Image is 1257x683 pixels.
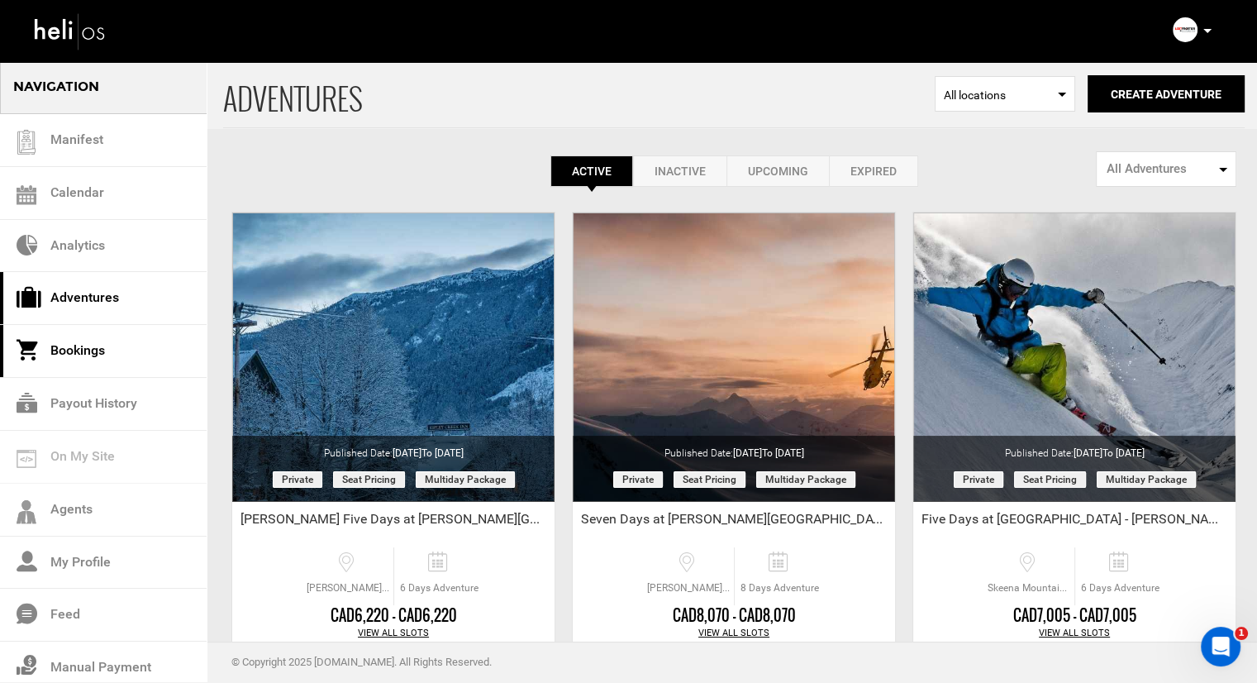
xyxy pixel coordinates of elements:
div: Published Date: [232,436,555,461]
span: [PERSON_NAME][GEOGRAPHIC_DATA], [GEOGRAPHIC_DATA] [302,581,393,595]
span: Seat Pricing [333,471,405,488]
span: Private [954,471,1003,488]
div: CAD7,005 - CAD7,005 [913,605,1236,627]
img: on_my_site.svg [17,450,36,468]
span: Seat Pricing [674,471,745,488]
button: All Adventures [1096,151,1236,187]
a: Upcoming [726,155,829,187]
div: Seven Days at [PERSON_NAME][GEOGRAPHIC_DATA]: [PERSON_NAME] 2026 [573,510,895,535]
span: 6 Days Adventure [1075,581,1165,595]
div: CAD6,220 - CAD6,220 [232,605,555,627]
img: calendar.svg [17,185,36,205]
a: Expired [829,155,918,187]
img: heli-logo [33,9,107,53]
span: [DATE] [1074,447,1145,459]
span: to [DATE] [1102,447,1145,459]
div: Published Date: [573,436,895,461]
img: img_55032caba261fa91df21da1756686f64.png [1173,17,1197,42]
div: Five Days at [GEOGRAPHIC_DATA] - [PERSON_NAME] 2026 Group [913,510,1236,535]
button: Create Adventure [1088,75,1245,112]
span: 6 Days Adventure [394,581,484,595]
img: agents-icon.svg [17,500,36,524]
span: All Adventures [1107,160,1215,178]
span: 1 [1235,627,1248,640]
span: [PERSON_NAME][GEOGRAPHIC_DATA], [GEOGRAPHIC_DATA] [643,581,734,595]
span: Select box activate [935,76,1075,112]
span: to [DATE] [762,447,804,459]
span: Private [613,471,663,488]
iframe: Intercom live chat [1201,627,1240,666]
span: Skeena Mountains, [PERSON_NAME]-[GEOGRAPHIC_DATA] G, [GEOGRAPHIC_DATA], [GEOGRAPHIC_DATA] [983,581,1074,595]
div: View All Slots [913,627,1236,640]
span: 8 Days Adventure [735,581,825,595]
div: View All Slots [232,627,555,640]
img: guest-list.svg [14,130,39,155]
span: Multiday package [756,471,855,488]
span: Multiday package [1097,471,1196,488]
div: CAD8,070 - CAD8,070 [573,605,895,627]
a: Inactive [633,155,726,187]
span: [DATE] [393,447,464,459]
span: to [DATE] [421,447,464,459]
span: ADVENTURES [223,60,935,127]
span: Private [273,471,322,488]
span: Seat Pricing [1014,471,1086,488]
span: [DATE] [733,447,804,459]
div: Published Date: [913,436,1236,461]
span: Multiday package [416,471,515,488]
a: Active [550,155,633,187]
div: [PERSON_NAME] Five Days at [PERSON_NAME][GEOGRAPHIC_DATA] [232,510,555,535]
span: All locations [944,87,1066,103]
div: View All Slots [573,627,895,640]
